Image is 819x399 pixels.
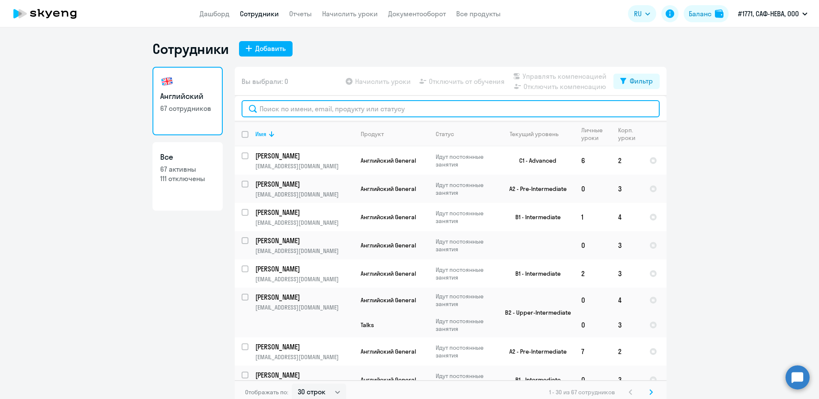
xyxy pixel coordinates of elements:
[715,9,723,18] img: balance
[495,146,574,175] td: C1 - Advanced
[160,152,215,163] h3: Все
[361,321,374,329] span: Talks
[436,181,494,197] p: Идут постоянные занятия
[322,9,378,18] a: Начислить уроки
[549,388,615,396] span: 1 - 30 из 67 сотрудников
[495,337,574,366] td: A2 - Pre-Intermediate
[255,208,352,217] p: [PERSON_NAME]
[628,5,656,22] button: RU
[255,130,266,138] div: Имя
[361,185,416,193] span: Английский General
[456,9,501,18] a: Все продукты
[255,264,353,274] a: [PERSON_NAME]
[240,9,279,18] a: Сотрудники
[613,74,660,89] button: Фильтр
[255,342,353,351] a: [PERSON_NAME]
[436,266,494,281] p: Идут постоянные занятия
[581,126,611,142] div: Личные уроки
[574,288,611,313] td: 0
[239,41,293,57] button: Добавить
[436,372,494,387] p: Идут постоянные занятия
[255,151,353,161] a: [PERSON_NAME]
[255,264,352,274] p: [PERSON_NAME]
[495,203,574,231] td: B1 - Intermediate
[611,313,643,337] td: 3
[436,238,494,253] p: Идут постоянные занятия
[255,304,353,311] p: [EMAIL_ADDRESS][DOMAIN_NAME]
[255,236,353,245] a: [PERSON_NAME]
[574,337,611,366] td: 7
[255,292,352,302] p: [PERSON_NAME]
[255,151,352,161] p: [PERSON_NAME]
[255,370,353,380] a: [PERSON_NAME]
[495,259,574,288] td: B1 - Intermediate
[361,130,384,138] div: Продукт
[255,43,286,54] div: Добавить
[738,9,799,19] p: #1771, САФ-НЕВА, ООО
[611,366,643,394] td: 3
[152,40,229,57] h1: Сотрудники
[255,162,353,170] p: [EMAIL_ADDRESS][DOMAIN_NAME]
[255,353,353,361] p: [EMAIL_ADDRESS][DOMAIN_NAME]
[255,219,353,226] p: [EMAIL_ADDRESS][DOMAIN_NAME]
[361,270,416,277] span: Английский General
[361,296,416,304] span: Английский General
[574,203,611,231] td: 1
[255,236,352,245] p: [PERSON_NAME]
[255,130,353,138] div: Имя
[255,191,353,198] p: [EMAIL_ADDRESS][DOMAIN_NAME]
[152,67,223,135] a: Английский67 сотрудников
[160,164,215,174] p: 67 активны
[611,337,643,366] td: 2
[634,9,642,19] span: RU
[510,130,559,138] div: Текущий уровень
[255,179,352,189] p: [PERSON_NAME]
[255,275,353,283] p: [EMAIL_ADDRESS][DOMAIN_NAME]
[574,146,611,175] td: 6
[255,247,353,255] p: [EMAIL_ADDRESS][DOMAIN_NAME]
[289,9,312,18] a: Отчеты
[611,231,643,259] td: 3
[361,157,416,164] span: Английский General
[436,292,494,308] p: Идут постоянные занятия
[436,209,494,225] p: Идут постоянные занятия
[684,5,729,22] button: Балансbalance
[574,313,611,337] td: 0
[436,130,454,138] div: Статус
[242,76,288,86] span: Вы выбрали: 0
[361,241,416,249] span: Английский General
[436,317,494,333] p: Идут постоянные занятия
[160,104,215,113] p: 67 сотрудников
[502,130,574,138] div: Текущий уровень
[618,126,642,142] div: Корп. уроки
[611,203,643,231] td: 4
[255,370,352,380] p: [PERSON_NAME]
[255,292,353,302] a: [PERSON_NAME]
[574,259,611,288] td: 2
[611,288,643,313] td: 4
[574,366,611,394] td: 0
[255,208,353,217] a: [PERSON_NAME]
[611,259,643,288] td: 3
[361,213,416,221] span: Английский General
[388,9,446,18] a: Документооборот
[495,288,574,337] td: B2 - Upper-Intermediate
[574,231,611,259] td: 0
[734,3,812,24] button: #1771, САФ-НЕВА, ООО
[255,179,353,189] a: [PERSON_NAME]
[242,100,660,117] input: Поиск по имени, email, продукту или статусу
[611,175,643,203] td: 3
[436,344,494,359] p: Идут постоянные занятия
[152,142,223,211] a: Все67 активны111 отключены
[255,342,352,351] p: [PERSON_NAME]
[200,9,230,18] a: Дашборд
[689,9,711,19] div: Баланс
[245,388,288,396] span: Отображать по:
[574,175,611,203] td: 0
[630,76,653,86] div: Фильтр
[160,174,215,183] p: 111 отключены
[611,146,643,175] td: 2
[160,91,215,102] h3: Английский
[495,366,574,394] td: B1 - Intermediate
